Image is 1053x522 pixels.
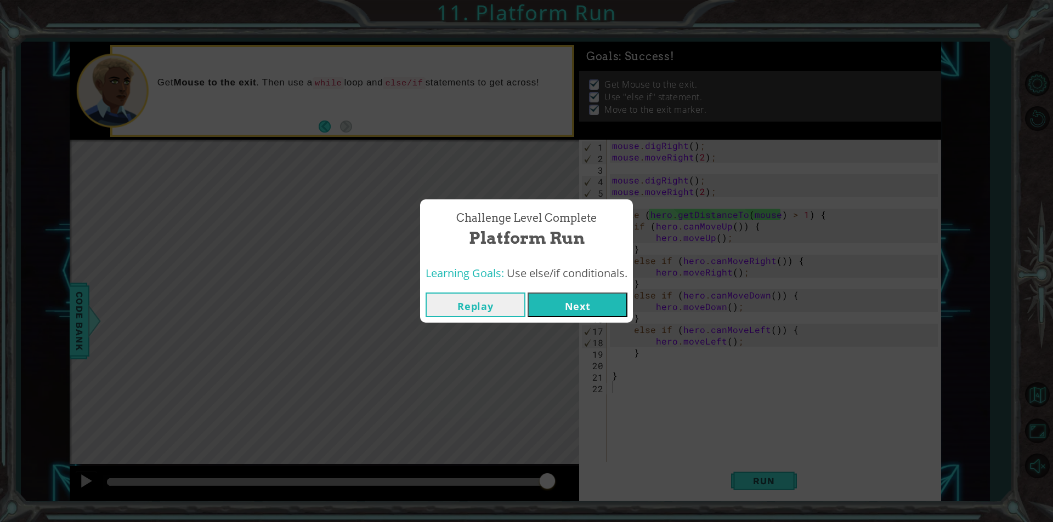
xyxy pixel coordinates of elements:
span: Learning Goals: [426,266,504,280]
span: Platform Run [469,226,585,250]
span: Challenge Level Complete [456,210,597,226]
span: Use else/if conditionals. [507,266,627,280]
button: Next [528,292,627,317]
button: Replay [426,292,525,317]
